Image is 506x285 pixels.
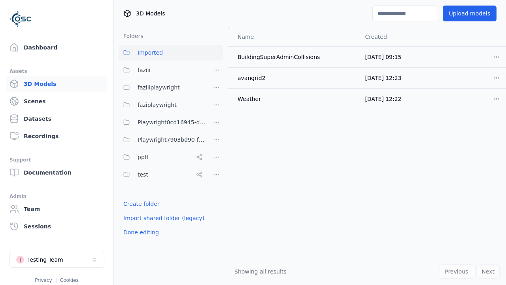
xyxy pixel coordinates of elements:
div: avangrid2 [238,74,352,82]
span: Showing all results [234,268,287,275]
button: Import shared folder (legacy) [119,211,209,225]
a: Sessions [6,218,107,234]
button: faziiiplaywright [119,80,206,95]
span: Playwright7903bd90-f1ee-40e5-8689-7a943bbd43ef [138,135,206,144]
div: Support [9,155,104,165]
span: faziiiplaywright [138,83,180,92]
span: Playwright0cd16945-d24c-45f9-a8ba-c74193e3fd84 [138,118,206,127]
button: Playwright7903bd90-f1ee-40e5-8689-7a943bbd43ef [119,132,206,148]
button: faziii [119,62,206,78]
button: Imported [119,45,223,61]
a: Team [6,201,107,217]
span: test [138,170,148,179]
div: BuildingSuperAdminCollisions [238,53,352,61]
a: Cookies [60,277,79,283]
a: Create folder [123,200,160,208]
th: Created [359,27,432,46]
div: T [16,256,24,264]
button: Select a workspace [9,252,104,268]
a: Dashboard [6,40,107,55]
span: [DATE] 12:23 [365,75,401,81]
span: ppff [138,152,148,162]
a: Recordings [6,128,107,144]
button: Create folder [119,197,164,211]
h3: Folders [119,32,143,40]
a: Privacy [35,277,52,283]
a: Datasets [6,111,107,127]
a: Documentation [6,165,107,180]
th: Name [228,27,359,46]
button: Done editing [119,225,164,239]
div: Assets [9,66,104,76]
div: Admin [9,192,104,201]
span: 3D Models [136,9,165,17]
span: faziii [138,65,151,75]
span: [DATE] 09:15 [365,54,401,60]
button: ppff [119,149,206,165]
button: Upload models [443,6,497,21]
span: faziplaywright [138,100,177,110]
span: | [55,277,57,283]
div: Weather [238,95,352,103]
div: Testing Team [27,256,63,264]
a: Scenes [6,93,107,109]
a: 3D Models [6,76,107,92]
img: Logo [9,8,32,30]
span: [DATE] 12:22 [365,96,401,102]
span: Imported [138,48,163,57]
a: Import shared folder (legacy) [123,214,204,222]
button: test [119,167,206,182]
button: faziplaywright [119,97,206,113]
button: Playwright0cd16945-d24c-45f9-a8ba-c74193e3fd84 [119,114,206,130]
